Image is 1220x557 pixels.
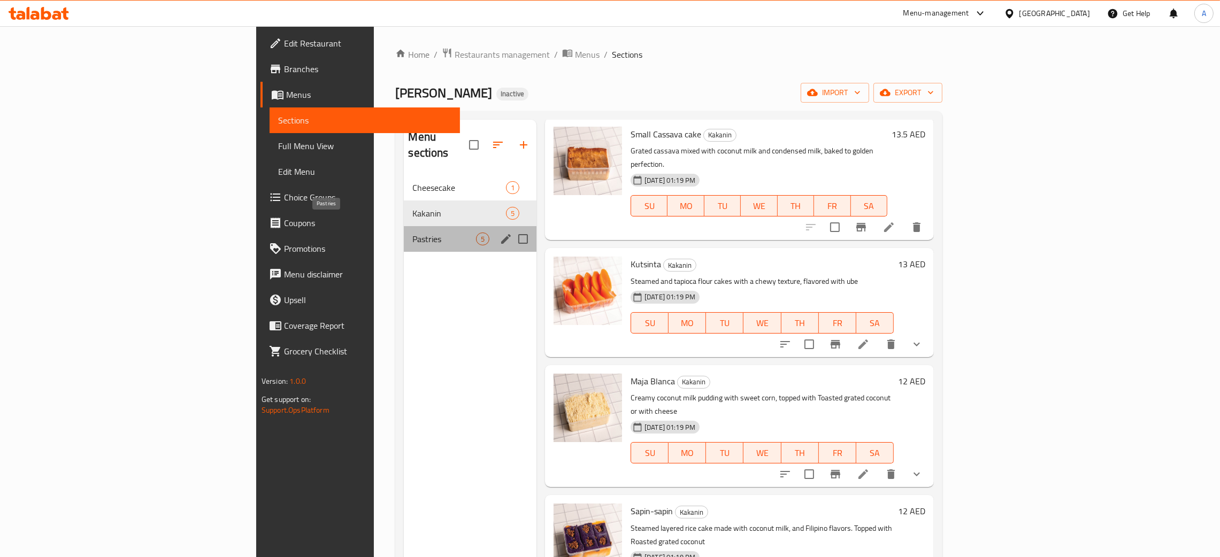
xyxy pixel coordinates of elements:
[612,48,642,61] span: Sections
[710,315,739,331] span: TU
[631,195,667,216] button: SU
[703,129,736,142] div: Kakanin
[631,126,701,142] span: Small Cassava cake
[898,504,925,519] h6: 12 AED
[743,442,781,463] button: WE
[635,198,663,214] span: SU
[506,207,519,220] div: items
[404,226,536,252] div: Pastries5edit
[260,287,460,313] a: Upsell
[631,275,894,288] p: Steamed and tapioca flour cakes with a chewy texture, flavored with ube
[819,312,856,334] button: FR
[260,184,460,210] a: Choice Groups
[669,312,706,334] button: MO
[477,234,489,244] span: 5
[823,331,848,357] button: Branch-specific-item
[404,171,536,256] nav: Menu sections
[861,445,889,461] span: SA
[284,293,451,306] span: Upsell
[664,259,696,272] span: Kakanin
[873,83,942,103] button: export
[395,48,942,61] nav: breadcrumb
[904,214,930,240] button: delete
[848,214,874,240] button: Branch-specific-item
[511,132,536,158] button: Add section
[631,503,673,519] span: Sapin-sapin
[260,313,460,338] a: Coverage Report
[704,129,736,141] span: Kakanin
[903,7,969,20] div: Menu-management
[260,30,460,56] a: Edit Restaurant
[412,181,506,194] span: Cheesecake
[284,37,451,50] span: Edit Restaurant
[575,48,600,61] span: Menus
[857,338,870,351] a: Edit menu item
[818,198,846,214] span: FR
[667,195,704,216] button: MO
[663,259,696,272] div: Kakanin
[260,56,460,82] a: Branches
[855,198,883,214] span: SA
[260,236,460,261] a: Promotions
[278,140,451,152] span: Full Menu View
[284,268,451,281] span: Menu disclaimer
[878,461,904,487] button: delete
[678,376,710,388] span: Kakanin
[782,198,810,214] span: TH
[260,210,460,236] a: Coupons
[631,522,894,548] p: Steamed layered rice cake made with coconut milk, and Filipino flavors. Topped with Roasted grate...
[631,312,669,334] button: SU
[496,89,528,98] span: Inactive
[260,338,460,364] a: Grocery Checklist
[673,315,702,331] span: MO
[823,445,852,461] span: FR
[284,345,451,358] span: Grocery Checklist
[786,315,815,331] span: TH
[604,48,608,61] li: /
[819,442,856,463] button: FR
[798,333,820,355] span: Select to update
[824,216,846,238] span: Select to update
[669,442,706,463] button: MO
[260,261,460,287] a: Menu disclaimer
[631,373,675,389] span: Maja Blanca
[631,391,894,418] p: Creamy coconut milk pudding with sweet corn, topped with Toasted grated coconut or with cheese
[284,242,451,255] span: Promotions
[284,63,451,75] span: Branches
[262,403,329,417] a: Support.OpsPlatform
[882,86,934,99] span: export
[741,195,777,216] button: WE
[898,374,925,389] h6: 12 AED
[270,159,460,184] a: Edit Menu
[554,127,622,195] img: Small Cassava cake
[640,175,700,185] span: [DATE] 01:19 PM
[786,445,815,461] span: TH
[278,165,451,178] span: Edit Menu
[898,257,925,272] h6: 13 AED
[404,175,536,200] div: Cheesecake1
[910,338,923,351] svg: Show Choices
[798,463,820,485] span: Select to update
[823,461,848,487] button: Branch-specific-item
[709,198,736,214] span: TU
[554,374,622,442] img: Maja Blanca
[809,86,861,99] span: import
[284,216,451,229] span: Coupons
[861,315,889,331] span: SA
[883,221,895,234] a: Edit menu item
[404,200,536,226] div: Kakanin5
[554,257,622,325] img: Kutsinta
[463,134,485,156] span: Select all sections
[412,207,506,220] span: Kakanin
[672,198,700,214] span: MO
[814,195,850,216] button: FR
[743,312,781,334] button: WE
[442,48,550,61] a: Restaurants management
[631,144,887,171] p: Grated cassava mixed with coconut milk and condensed milk, baked to golden perfection.
[270,107,460,133] a: Sections
[823,315,852,331] span: FR
[778,195,814,216] button: TH
[878,331,904,357] button: delete
[262,392,311,406] span: Get support on:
